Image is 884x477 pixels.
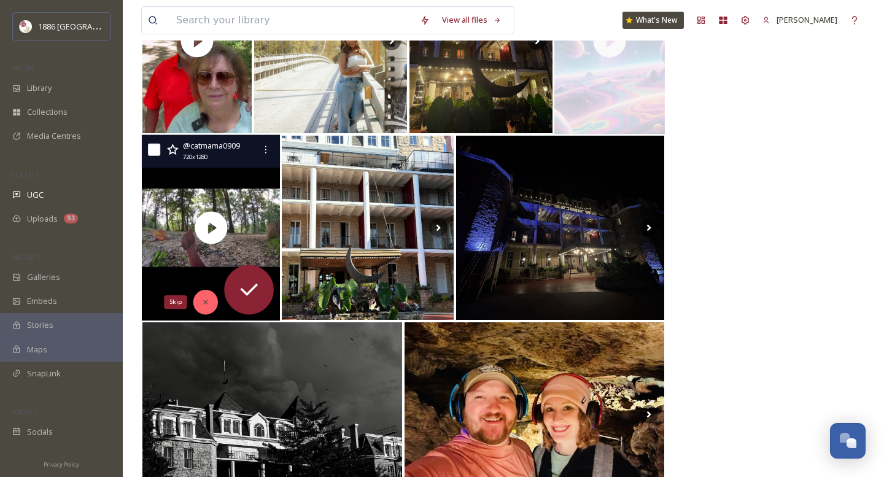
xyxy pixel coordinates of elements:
span: @ catmama0909 [183,140,241,151]
span: 720 x 1280 [183,153,207,162]
a: [PERSON_NAME] [756,8,843,32]
img: The one where we stayed in a haunted hotel 👻🖤🫣#1886crescenthotel #eurekasprings [282,136,454,320]
span: COLLECT [12,170,39,179]
div: Skip [165,295,187,309]
a: Privacy Policy [44,456,79,471]
span: Maps [27,344,47,355]
div: 93 [64,214,78,223]
button: Open Chat [830,423,866,459]
span: SOCIALS [12,407,37,416]
span: MEDIA [12,63,34,72]
span: Socials [27,426,53,438]
a: What's New [622,12,684,29]
span: Embeds [27,295,57,307]
span: [PERSON_NAME] [777,14,837,25]
img: thumbnail [142,135,280,321]
span: Privacy Policy [44,460,79,468]
img: Survived the Crescent Hotel Ghost Tour… unless this is a ghost posting 👻 Historic hauntings, cree... [456,136,664,320]
a: View all files [436,8,508,32]
span: Media Centres [27,130,81,142]
span: Collections [27,106,68,118]
span: WIDGETS [12,252,41,262]
span: Galleries [27,271,60,283]
span: 1886 [GEOGRAPHIC_DATA] [38,20,135,32]
span: UGC [27,189,44,201]
span: Library [27,82,52,94]
span: Uploads [27,213,58,225]
span: SnapLink [27,368,61,379]
img: logos.png [20,20,32,33]
input: Search your library [170,7,414,34]
span: Stories [27,319,53,331]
